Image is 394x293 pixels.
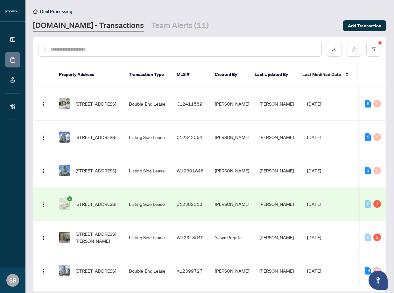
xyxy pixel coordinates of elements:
[41,102,46,107] img: Logo
[177,234,204,240] span: W12313640
[124,121,172,154] td: Listing Side Lease
[39,266,49,276] button: Logo
[59,265,70,276] img: thumbnail-img
[59,132,70,143] img: thumbnail-img
[373,133,381,141] div: 0
[41,202,46,207] img: Logo
[307,168,321,173] span: [DATE]
[352,47,356,52] span: edit
[365,133,371,141] div: 2
[39,132,49,142] button: Logo
[365,234,371,241] div: 0
[177,201,202,207] span: C12382313
[59,98,70,109] img: thumbnail-img
[250,62,297,87] th: Last Updated By
[67,196,72,201] span: check-circle
[177,134,202,140] span: C12342564
[39,99,49,109] button: Logo
[307,101,321,107] span: [DATE]
[365,267,371,275] div: 14
[254,221,302,254] td: [PERSON_NAME]
[210,62,250,87] th: Created By
[41,269,46,274] img: Logo
[124,87,172,121] td: Double-End Lease
[365,100,371,108] div: 6
[177,168,204,173] span: W12301848
[215,201,249,207] span: [PERSON_NAME]
[39,165,49,176] button: Logo
[75,200,116,207] span: [STREET_ADDRESS]
[365,200,371,208] div: 0
[373,100,381,108] div: 0
[347,42,361,57] button: edit
[254,121,302,154] td: [PERSON_NAME]
[307,268,321,274] span: [DATE]
[373,234,381,241] div: 2
[254,187,302,221] td: [PERSON_NAME]
[343,20,386,31] button: Add Transaction
[373,200,381,208] div: 1
[39,199,49,209] button: Logo
[297,62,355,87] th: Last Modified Date
[54,62,124,87] th: Property Address
[124,187,172,221] td: Listing Side Lease
[365,167,371,174] div: 1
[75,134,116,141] span: [STREET_ADDRESS]
[373,267,381,275] div: 0
[124,62,172,87] th: Transaction Type
[371,47,376,52] span: filter
[41,169,46,174] img: Logo
[59,165,70,176] img: thumbnail-img
[124,221,172,254] td: Listing Side Lease
[33,9,38,14] span: home
[327,42,341,57] button: download
[9,276,17,285] span: SR
[332,47,336,52] span: download
[307,134,321,140] span: [DATE]
[75,167,116,174] span: [STREET_ADDRESS]
[33,20,144,31] a: [DOMAIN_NAME] - Transactions
[75,267,116,274] span: [STREET_ADDRESS]
[151,20,209,31] a: Team Alerts (11)
[177,101,202,107] span: C12411589
[177,268,202,274] span: X12399727
[369,271,388,290] button: Open asap
[124,254,172,288] td: Double-End Lease
[124,154,172,187] td: Listing Side Lease
[172,62,210,87] th: MLS #
[254,154,302,187] td: [PERSON_NAME]
[215,168,249,173] span: [PERSON_NAME]
[39,232,49,242] button: Logo
[215,134,249,140] span: [PERSON_NAME]
[41,235,46,241] img: Logo
[366,42,381,57] button: filter
[215,268,249,274] span: [PERSON_NAME]
[5,10,20,13] img: logo
[59,232,70,243] img: thumbnail-img
[215,234,242,240] span: Yasya Pegeta
[59,199,70,209] img: thumbnail-img
[307,234,321,240] span: [DATE]
[75,100,116,107] span: [STREET_ADDRESS]
[254,87,302,121] td: [PERSON_NAME]
[348,21,381,31] span: Add Transaction
[302,71,341,78] span: Last Modified Date
[41,135,46,140] img: Logo
[75,230,119,244] span: [STREET_ADDRESS][PERSON_NAME]
[215,101,249,107] span: [PERSON_NAME]
[307,201,321,207] span: [DATE]
[373,167,381,174] div: 0
[254,254,302,288] td: [PERSON_NAME]
[40,9,72,14] span: Deal Processing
